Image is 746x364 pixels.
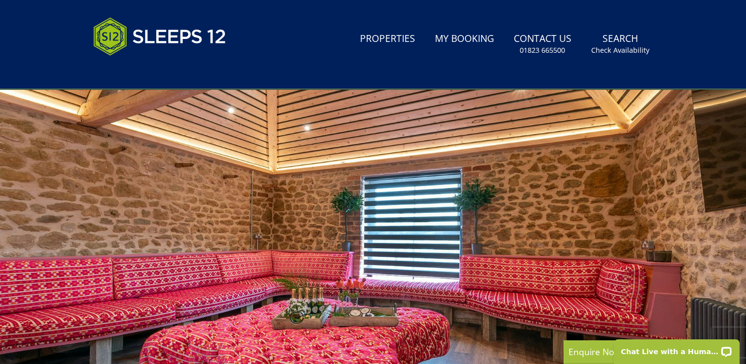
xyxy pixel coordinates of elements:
[431,28,498,50] a: My Booking
[587,28,653,60] a: SearchCheck Availability
[93,12,226,61] img: Sleeps 12
[568,345,716,358] p: Enquire Now
[356,28,419,50] a: Properties
[88,67,192,75] iframe: Customer reviews powered by Trustpilot
[520,45,565,55] small: 01823 665500
[510,28,575,60] a: Contact Us01823 665500
[607,333,746,364] iframe: LiveChat chat widget
[591,45,649,55] small: Check Availability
